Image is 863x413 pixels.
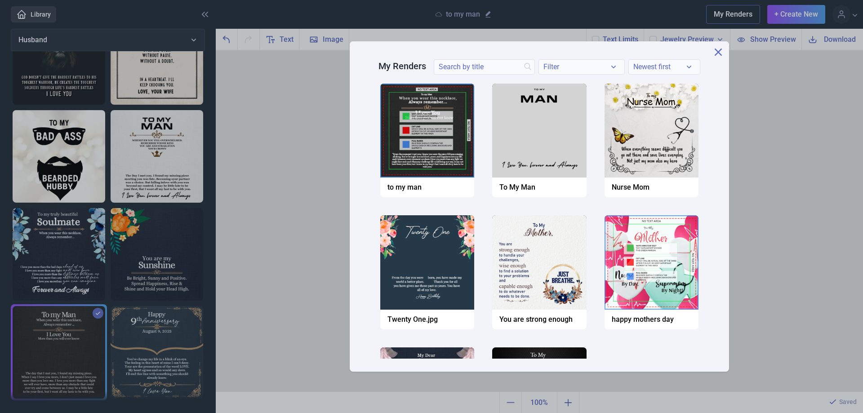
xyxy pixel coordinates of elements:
[543,62,559,71] span: Filter
[387,182,467,193] p: to my man
[628,59,700,75] button: Newest first
[499,182,579,193] p: To My Man
[378,61,426,72] h2: My Renders
[434,59,535,75] input: Search by title
[538,59,625,75] button: Filter
[612,314,691,325] p: happy mothers day
[387,314,467,325] p: Twenty One.jpg
[633,62,671,71] span: Newest first
[612,182,691,193] p: Nurse Mom
[499,314,579,325] p: You are strong enough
